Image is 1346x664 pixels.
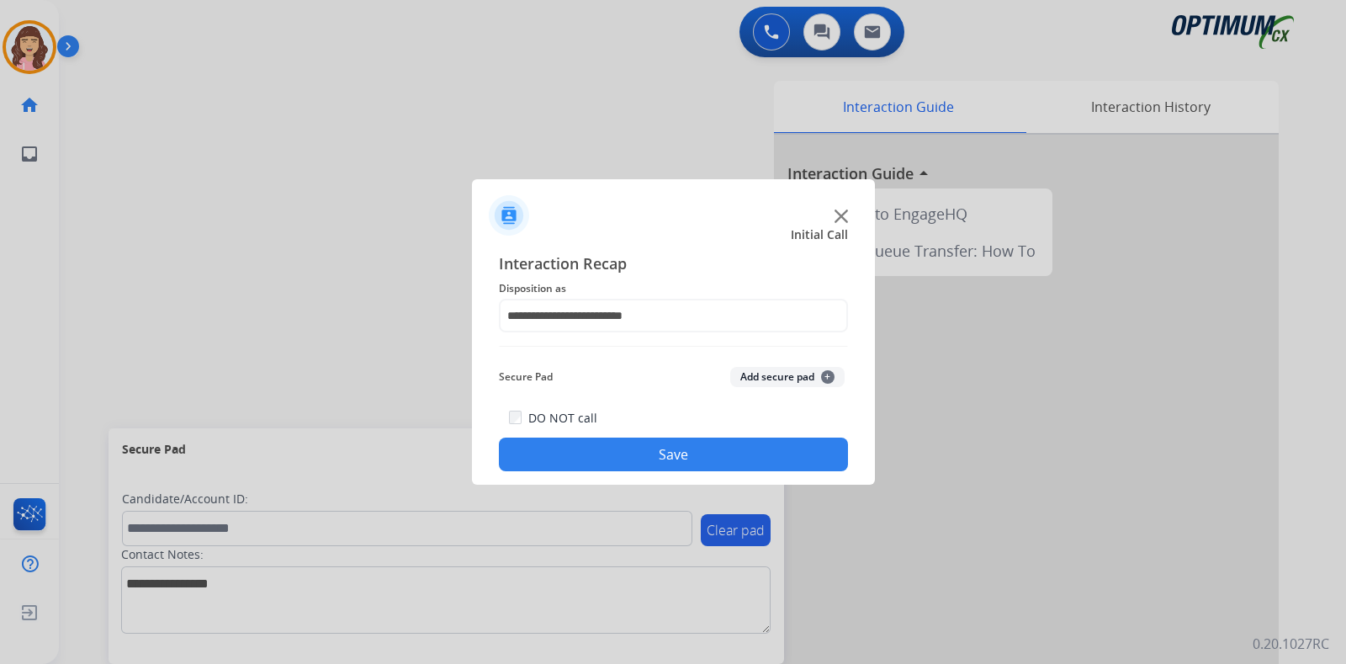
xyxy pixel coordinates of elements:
span: + [821,370,835,384]
label: DO NOT call [528,410,597,427]
button: Save [499,438,848,471]
img: contact-recap-line.svg [499,346,848,347]
p: 0.20.1027RC [1253,634,1329,654]
button: Add secure pad+ [730,367,845,387]
span: Initial Call [791,226,848,243]
img: contactIcon [489,195,529,236]
span: Interaction Recap [499,252,848,279]
span: Disposition as [499,279,848,299]
span: Secure Pad [499,367,553,387]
